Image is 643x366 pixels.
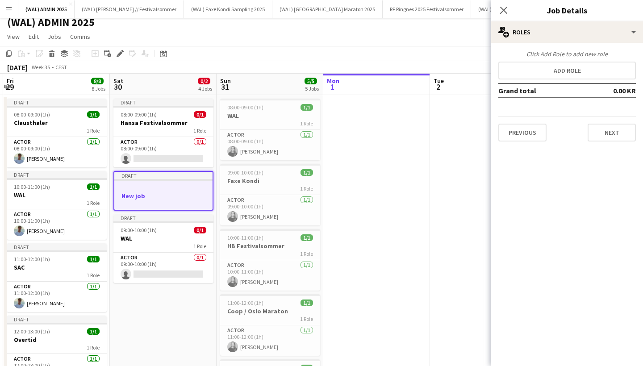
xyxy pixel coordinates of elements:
span: 1/1 [87,183,100,190]
button: Add role [498,62,636,79]
span: 1 Role [300,120,313,127]
app-card-role: Actor1/108:00-09:00 (1h)[PERSON_NAME] [220,130,320,160]
h3: WAL [113,234,213,242]
div: Click Add Role to add new role [498,50,636,58]
div: Draft [114,172,213,179]
app-job-card: Draft11:00-12:00 (1h)1/1SAC1 RoleActor1/111:00-12:00 (1h)[PERSON_NAME] [7,243,107,312]
span: 1/1 [301,299,313,306]
span: 1 Role [300,250,313,257]
span: Week 35 [29,64,52,71]
span: 8/8 [91,78,104,84]
span: 30 [112,82,123,92]
span: 1 Role [300,185,313,192]
div: Draft [113,214,213,221]
app-card-role: Actor1/109:00-10:00 (1h)[PERSON_NAME] [220,195,320,225]
div: Draft [113,99,213,106]
div: Draft [7,171,107,178]
span: Sat [113,77,123,85]
div: Draft [7,316,107,323]
span: 10:00-11:00 (1h) [14,183,50,190]
div: CEST [55,64,67,71]
span: Jobs [48,33,61,41]
app-job-card: Draft08:00-09:00 (1h)0/1Hansa Festivalsommer1 RoleActor0/108:00-09:00 (1h) [113,99,213,167]
span: 1/1 [87,111,100,118]
app-card-role: Actor1/111:00-12:00 (1h)[PERSON_NAME] [220,325,320,356]
span: 08:00-09:00 (1h) [14,111,50,118]
app-card-role: Actor1/111:00-12:00 (1h)[PERSON_NAME] [7,282,107,312]
span: 5/5 [305,78,317,84]
h1: (WAL) ADMIN 2025 [7,16,95,29]
h3: SAC [7,263,107,271]
button: (WAL) Ricola // Oslo Maraton [471,0,550,18]
span: 1 Role [193,127,206,134]
app-card-role: Actor1/108:00-09:00 (1h)[PERSON_NAME] [7,137,107,167]
app-job-card: 09:00-10:00 (1h)1/1Faxe Kondi1 RoleActor1/109:00-10:00 (1h)[PERSON_NAME] [220,164,320,225]
span: 1 Role [193,243,206,250]
span: Comms [70,33,90,41]
app-card-role: Actor0/109:00-10:00 (1h) [113,253,213,283]
td: 0.00 KR [584,83,636,98]
app-job-card: 10:00-11:00 (1h)1/1HB Festivalsommer1 RoleActor1/110:00-11:00 (1h)[PERSON_NAME] [220,229,320,291]
span: 1/1 [301,104,313,111]
span: 11:00-12:00 (1h) [14,256,50,262]
a: Edit [25,31,42,42]
h3: WAL [7,191,107,199]
span: 1 Role [87,200,100,206]
span: Edit [29,33,39,41]
app-job-card: 11:00-12:00 (1h)1/1Coop / Oslo Maraton1 RoleActor1/111:00-12:00 (1h)[PERSON_NAME] [220,294,320,356]
h3: Coop / Oslo Maraton [220,307,320,315]
span: 12:00-13:00 (1h) [14,328,50,335]
h3: HB Festivalsommer [220,242,320,250]
span: Mon [327,77,339,85]
button: (WAL) ADMIN 2025 [18,0,75,18]
button: (WAL) Faxe Kondi Sampling 2025 [184,0,272,18]
h3: Faxe Kondi [220,177,320,185]
div: Roles [491,21,643,43]
h3: WAL [220,112,320,120]
app-card-role: Actor1/110:00-11:00 (1h)[PERSON_NAME] [220,260,320,291]
a: Comms [67,31,94,42]
span: 31 [219,82,231,92]
span: 2 [432,82,444,92]
button: (WAL) [GEOGRAPHIC_DATA] Maraton 2025 [272,0,383,18]
span: 11:00-12:00 (1h) [227,299,263,306]
span: 08:00-09:00 (1h) [121,111,157,118]
button: Previous [498,124,547,141]
td: Grand total [498,83,584,98]
app-card-role: Actor0/108:00-09:00 (1h) [113,137,213,167]
div: 8 Jobs [92,85,105,92]
button: Next [588,124,636,141]
a: Jobs [44,31,65,42]
app-job-card: Draft09:00-10:00 (1h)0/1WAL1 RoleActor0/109:00-10:00 (1h) [113,214,213,283]
span: 1/1 [301,169,313,176]
div: Draft [7,99,107,106]
span: Fri [7,77,14,85]
app-job-card: Draft08:00-09:00 (1h)1/1Clausthaler1 RoleActor1/108:00-09:00 (1h)[PERSON_NAME] [7,99,107,167]
h3: Hansa Festivalsommer [113,119,213,127]
app-job-card: 08:00-09:00 (1h)1/1WAL1 RoleActor1/108:00-09:00 (1h)[PERSON_NAME] [220,99,320,160]
span: 09:00-10:00 (1h) [121,227,157,233]
span: 1 Role [87,127,100,134]
button: (WAL) [PERSON_NAME] // Festivalsommer [75,0,184,18]
span: 0/1 [194,111,206,118]
app-card-role: Actor1/110:00-11:00 (1h)[PERSON_NAME] [7,209,107,240]
span: Sun [220,77,231,85]
h3: New job [114,192,213,200]
app-job-card: DraftNew job [113,171,213,211]
div: 4 Jobs [198,85,212,92]
span: 1 Role [87,272,100,279]
button: RF Ringnes 2025 Festivalsommer [383,0,471,18]
div: Draft [7,243,107,250]
h3: Clausthaler [7,119,107,127]
h3: Job Details [491,4,643,16]
span: 1/1 [301,234,313,241]
span: 08:00-09:00 (1h) [227,104,263,111]
span: View [7,33,20,41]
